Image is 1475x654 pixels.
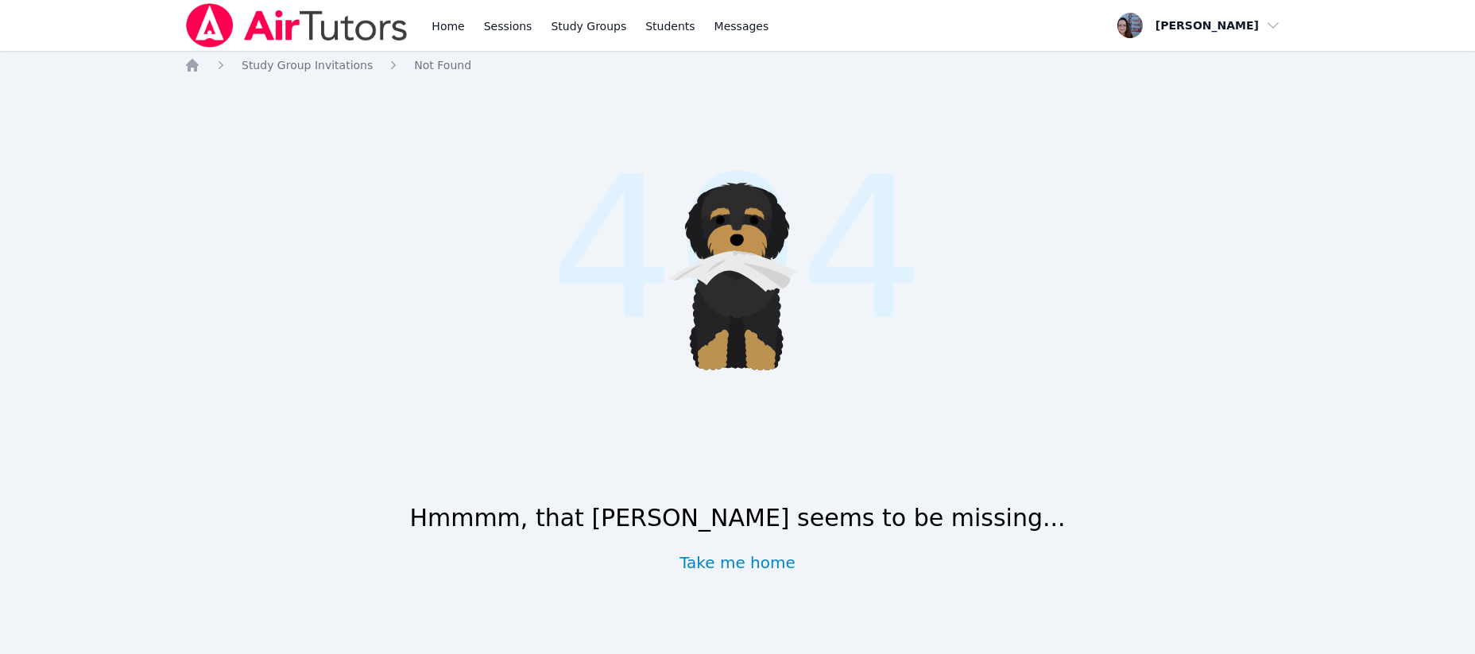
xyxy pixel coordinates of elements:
span: Study Group Invitations [242,59,373,72]
span: Messages [714,18,769,34]
span: 404 [550,102,924,396]
a: Take me home [679,551,796,574]
a: Not Found [414,57,471,73]
img: Air Tutors [184,3,409,48]
nav: Breadcrumb [184,57,1291,73]
h1: Hmmmm, that [PERSON_NAME] seems to be missing... [409,504,1065,532]
span: Not Found [414,59,471,72]
a: Study Group Invitations [242,57,373,73]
